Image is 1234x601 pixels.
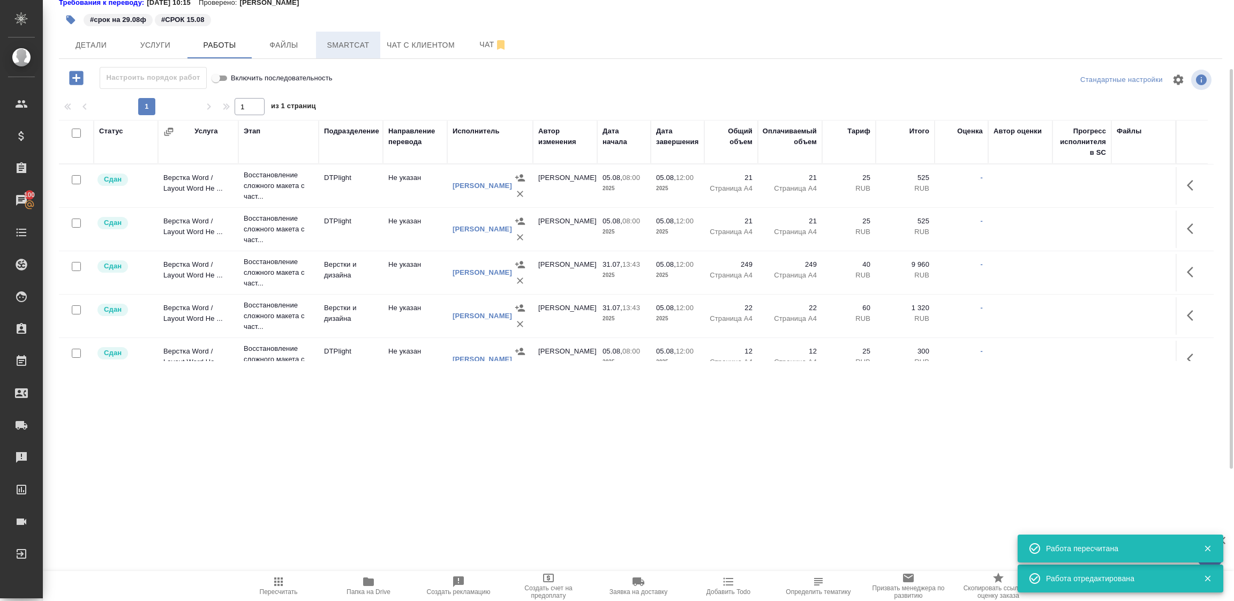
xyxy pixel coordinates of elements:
[710,270,753,281] p: Страница А4
[158,167,238,205] td: Верстка Word / Layout Word Не ...
[104,304,122,315] p: Сдан
[324,126,379,137] div: Подразделение
[710,357,753,367] p: Страница А4
[161,14,205,25] p: #СРОК 15.08
[533,211,597,248] td: [PERSON_NAME]
[710,346,753,357] p: 12
[244,170,313,202] p: Восстановление сложного макета с част...
[827,183,870,194] p: RUB
[1078,72,1165,88] div: split button
[1180,172,1206,198] button: Здесь прячутся важные кнопки
[231,73,333,84] span: Включить последовательность
[603,304,622,312] p: 31.07,
[763,183,817,194] p: Страница А4
[104,261,122,272] p: Сдан
[453,225,512,233] a: [PERSON_NAME]
[383,297,447,335] td: Не указан
[981,260,983,268] a: -
[710,216,753,227] p: 21
[99,126,123,137] div: Статус
[881,303,929,313] p: 1 320
[603,174,622,182] p: 05.08,
[154,14,212,24] span: СРОК 15.08
[763,227,817,237] p: Страница А4
[676,347,694,355] p: 12:00
[512,359,528,375] button: Удалить
[1197,544,1218,553] button: Закрыть
[881,172,929,183] p: 525
[622,174,640,182] p: 08:00
[763,259,817,270] p: 249
[158,211,238,248] td: Верстка Word / Layout Word Не ...
[158,254,238,291] td: Верстка Word / Layout Word Не ...
[158,297,238,335] td: Верстка Word / Layout Word Не ...
[656,227,699,237] p: 2025
[827,172,870,183] p: 25
[104,174,122,185] p: Сдан
[258,39,310,52] span: Файлы
[388,126,442,147] div: Направление перевода
[319,254,383,291] td: Верстки и дизайна
[763,313,817,324] p: Страница А4
[656,270,699,281] p: 2025
[383,341,447,378] td: Не указан
[881,216,929,227] p: 525
[90,14,146,25] p: #срок на 29.08ф
[322,39,374,52] span: Smartcat
[158,341,238,378] td: Верстка Word / Layout Word Не ...
[533,341,597,378] td: [PERSON_NAME]
[512,273,528,289] button: Удалить
[453,268,512,276] a: [PERSON_NAME]
[1046,543,1187,554] div: Работа пересчитана
[603,183,645,194] p: 2025
[453,126,500,137] div: Исполнитель
[763,357,817,367] p: Страница А4
[1165,67,1191,93] span: Настроить таблицу
[603,227,645,237] p: 2025
[104,348,122,358] p: Сдан
[763,126,817,147] div: Оплачиваемый объем
[827,259,870,270] p: 40
[65,39,117,52] span: Детали
[1180,346,1206,372] button: Здесь прячутся важные кнопки
[453,182,512,190] a: [PERSON_NAME]
[244,343,313,375] p: Восстановление сложного макета с част...
[710,172,753,183] p: 21
[881,346,929,357] p: 300
[676,174,694,182] p: 12:00
[533,254,597,291] td: [PERSON_NAME]
[656,304,676,312] p: 05.08,
[827,303,870,313] p: 60
[710,303,753,313] p: 22
[1191,70,1214,90] span: Посмотреть информацию
[763,270,817,281] p: Страница А4
[319,167,383,205] td: DTPlight
[453,355,512,363] a: [PERSON_NAME]
[656,217,676,225] p: 05.08,
[710,313,753,324] p: Страница А4
[383,167,447,205] td: Не указан
[763,303,817,313] p: 22
[104,217,122,228] p: Сдан
[676,260,694,268] p: 12:00
[981,304,983,312] a: -
[244,213,313,245] p: Восстановление сложного макета с част...
[603,347,622,355] p: 05.08,
[656,183,699,194] p: 2025
[881,357,929,367] p: RUB
[981,347,983,355] a: -
[603,313,645,324] p: 2025
[981,217,983,225] a: -
[957,126,983,137] div: Оценка
[512,170,528,186] button: Назначить
[763,216,817,227] p: 21
[96,303,153,317] div: Менеджер проверил работу исполнителя, передает ее на следующий этап
[603,260,622,268] p: 31.07,
[538,126,592,147] div: Автор изменения
[603,270,645,281] p: 2025
[881,270,929,281] p: RUB
[622,260,640,268] p: 13:43
[244,126,260,137] div: Этап
[994,126,1042,137] div: Автор оценки
[656,347,676,355] p: 05.08,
